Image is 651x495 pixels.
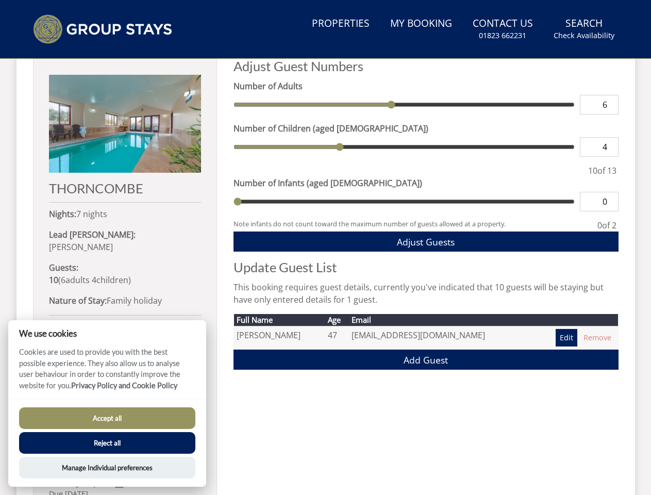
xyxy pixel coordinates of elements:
[61,274,90,286] span: adult
[233,122,619,135] label: Number of Children (aged [DEMOGRAPHIC_DATA])
[92,274,96,286] span: 4
[233,177,619,189] label: Number of Infants (aged [DEMOGRAPHIC_DATA])
[554,30,614,41] small: Check Availability
[90,274,128,286] span: child
[19,407,195,429] button: Accept all
[349,326,532,349] td: [EMAIL_ADDRESS][DOMAIN_NAME]
[556,329,577,346] a: Edit
[549,12,619,46] a: SearchCheck Availability
[233,232,619,252] button: Adjust Guests
[588,165,597,176] span: 10
[233,314,325,326] th: Full Name
[49,295,107,306] strong: Nature of Stay:
[579,329,615,346] a: Remove
[586,164,619,177] div: of 13
[49,274,58,286] strong: 10
[233,350,619,370] a: Add Guest
[325,326,349,349] td: 47
[397,236,455,248] span: Adjust Guests
[49,181,201,195] h2: THORNCOMBE
[233,80,619,92] label: Number of Adults
[49,75,201,195] a: THORNCOMBE
[86,274,90,286] span: s
[49,208,201,220] p: 7 nights
[115,274,128,286] span: ren
[49,208,76,220] strong: Nights:
[597,220,602,231] span: 0
[308,12,374,36] a: Properties
[71,381,177,390] a: Privacy Policy and Cookie Policy
[49,241,113,253] span: [PERSON_NAME]
[19,457,195,478] button: Manage Individual preferences
[49,229,136,240] strong: Lead [PERSON_NAME]:
[49,274,131,286] span: ( )
[49,262,78,273] strong: Guests:
[325,314,349,326] th: Age
[176,476,201,488] span: 500.00
[349,314,532,326] th: Email
[479,30,526,41] small: 01823 662231
[61,274,65,286] span: 6
[233,281,619,306] p: This booking requires guest details, currently you've indicated that 10 guests will be staying bu...
[233,260,619,274] h2: Update Guest List
[19,432,195,454] button: Reject all
[8,346,206,399] p: Cookies are used to provide you with the best possible experience. They also allow us to analyse ...
[8,328,206,338] h2: We use cookies
[49,294,201,307] p: Family holiday
[49,75,201,173] img: An image of 'THORNCOMBE'
[233,219,595,232] small: Note infants do not count toward the maximum number of guests allowed at a property.
[595,219,619,232] div: of 2
[233,59,619,73] h2: Adjust Guest Numbers
[469,12,537,46] a: Contact Us01823 662231
[33,14,172,44] img: Group Stays
[233,326,325,349] td: [PERSON_NAME]
[386,12,456,36] a: My Booking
